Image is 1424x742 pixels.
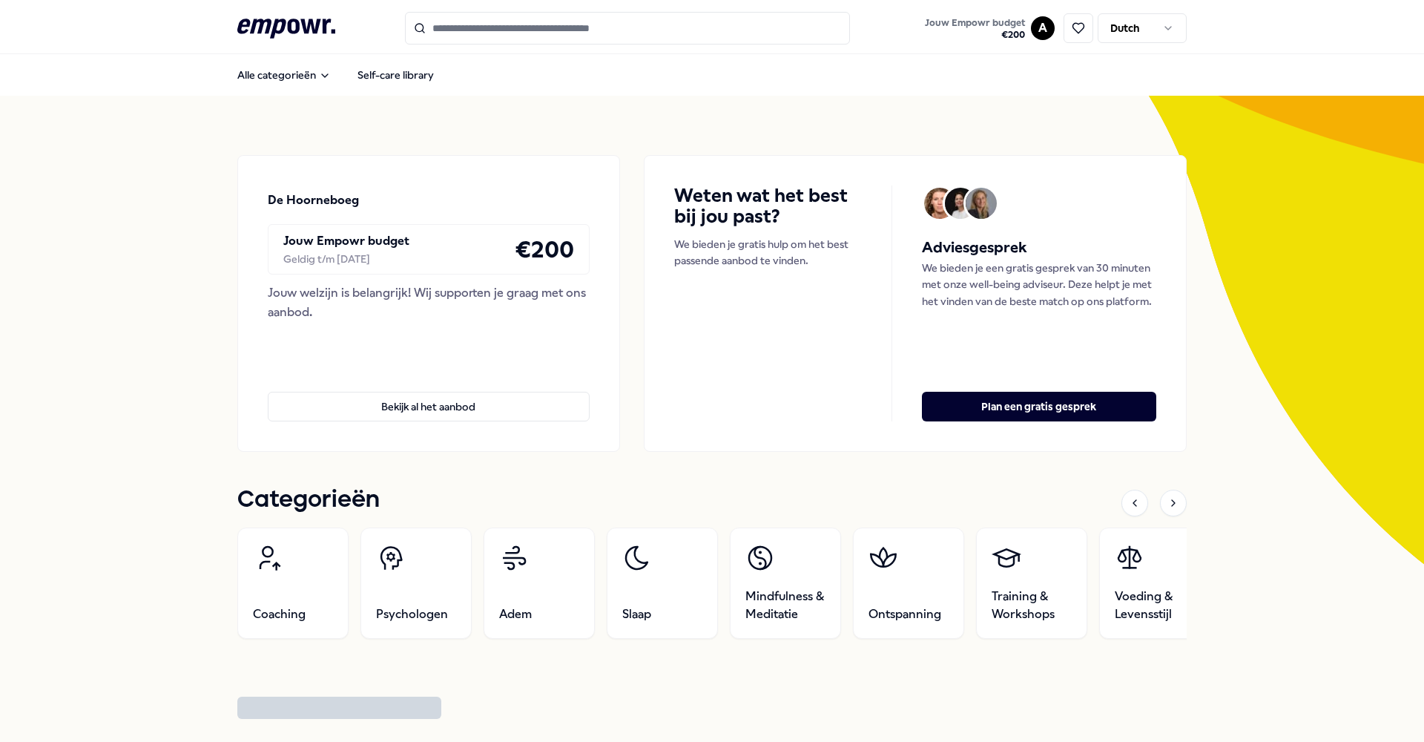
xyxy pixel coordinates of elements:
[922,392,1156,421] button: Plan een gratis gesprek
[853,528,964,639] a: Ontspanning
[499,605,532,623] span: Adem
[1031,16,1055,40] button: A
[405,12,850,45] input: Search for products, categories or subcategories
[360,528,472,639] a: Psychologen
[346,60,446,90] a: Self-care library
[922,260,1156,309] p: We bieden je een gratis gesprek van 30 minuten met onze well-being adviseur. Deze helpt je met he...
[1115,588,1195,623] span: Voeding & Levensstijl
[992,588,1072,623] span: Training & Workshops
[1099,528,1210,639] a: Voeding & Levensstijl
[253,605,306,623] span: Coaching
[225,60,446,90] nav: Main
[922,236,1156,260] h5: Adviesgesprek
[268,283,590,321] div: Jouw welzijn is belangrijk! Wij supporten je graag met ons aanbod.
[376,605,448,623] span: Psychologen
[730,528,841,639] a: Mindfulness & Meditatie
[237,528,349,639] a: Coaching
[976,528,1087,639] a: Training & Workshops
[237,482,380,519] h1: Categorieën
[868,605,941,623] span: Ontspanning
[225,60,343,90] button: Alle categorieën
[268,191,359,210] p: De Hoorneboeg
[268,368,590,421] a: Bekijk al het aanbod
[745,588,825,623] span: Mindfulness & Meditatie
[484,528,595,639] a: Adem
[283,251,409,267] div: Geldig t/m [DATE]
[919,13,1031,44] a: Jouw Empowr budget€200
[922,14,1028,44] button: Jouw Empowr budget€200
[674,236,862,269] p: We bieden je gratis hulp om het best passende aanbod te vinden.
[283,232,409,251] p: Jouw Empowr budget
[622,605,651,623] span: Slaap
[674,185,862,227] h4: Weten wat het best bij jou past?
[925,17,1025,29] span: Jouw Empowr budget
[607,528,718,639] a: Slaap
[268,392,590,421] button: Bekijk al het aanbod
[945,188,976,219] img: Avatar
[515,231,574,268] h4: € 200
[924,188,955,219] img: Avatar
[966,188,997,219] img: Avatar
[925,29,1025,41] span: € 200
